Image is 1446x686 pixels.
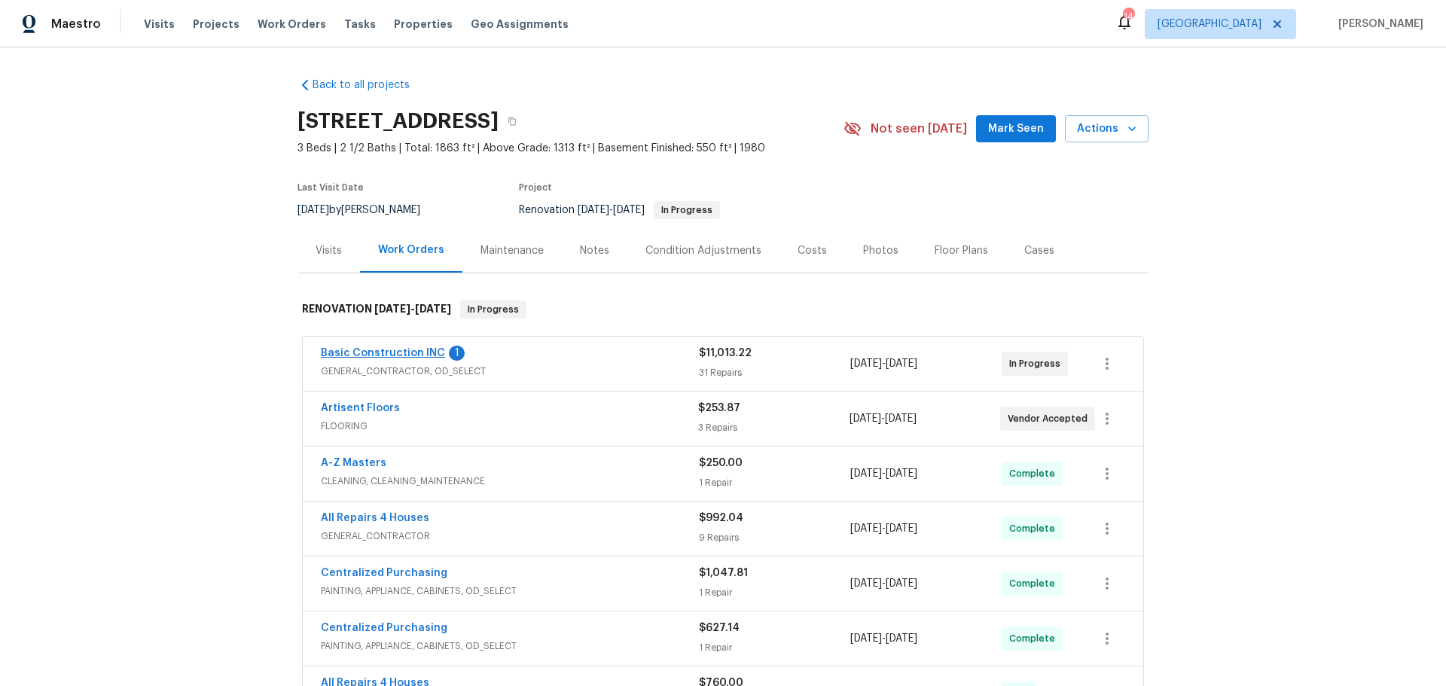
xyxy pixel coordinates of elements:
[988,120,1044,139] span: Mark Seen
[480,243,544,258] div: Maintenance
[645,243,761,258] div: Condition Adjustments
[655,206,718,215] span: In Progress
[321,513,429,523] a: All Repairs 4 Houses
[578,205,609,215] span: [DATE]
[321,403,400,413] a: Artisent Floors
[449,346,465,361] div: 1
[297,78,442,93] a: Back to all projects
[344,19,376,29] span: Tasks
[886,633,917,644] span: [DATE]
[51,17,101,32] span: Maestro
[321,348,445,358] a: Basic Construction INC
[374,303,410,314] span: [DATE]
[699,458,743,468] span: $250.00
[850,633,882,644] span: [DATE]
[699,475,850,490] div: 1 Repair
[1332,17,1423,32] span: [PERSON_NAME]
[144,17,175,32] span: Visits
[297,285,1149,334] div: RENOVATION [DATE]-[DATE]In Progress
[613,205,645,215] span: [DATE]
[699,513,743,523] span: $992.04
[850,466,917,481] span: -
[1123,9,1133,24] div: 14
[1158,17,1261,32] span: [GEOGRAPHIC_DATA]
[321,584,699,599] span: PAINTING, APPLIANCE, CABINETS, OD_SELECT
[699,623,740,633] span: $627.14
[321,458,386,468] a: A-Z Masters
[699,348,752,358] span: $11,013.22
[699,365,850,380] div: 31 Repairs
[1009,576,1061,591] span: Complete
[850,468,882,479] span: [DATE]
[850,521,917,536] span: -
[850,413,881,424] span: [DATE]
[321,364,699,379] span: GENERAL_CONTRACTOR, OD_SELECT
[863,243,898,258] div: Photos
[1077,120,1136,139] span: Actions
[886,523,917,534] span: [DATE]
[297,205,329,215] span: [DATE]
[850,411,917,426] span: -
[297,114,499,129] h2: [STREET_ADDRESS]
[499,108,526,135] button: Copy Address
[258,17,326,32] span: Work Orders
[1009,631,1061,646] span: Complete
[886,468,917,479] span: [DATE]
[519,205,720,215] span: Renovation
[850,631,917,646] span: -
[886,358,917,369] span: [DATE]
[1065,115,1149,143] button: Actions
[321,623,447,633] a: Centralized Purchasing
[321,568,447,578] a: Centralized Purchasing
[519,183,552,192] span: Project
[850,523,882,534] span: [DATE]
[886,578,917,589] span: [DATE]
[850,358,882,369] span: [DATE]
[850,576,917,591] span: -
[580,243,609,258] div: Notes
[1009,521,1061,536] span: Complete
[415,303,451,314] span: [DATE]
[297,141,843,156] span: 3 Beds | 2 1/2 Baths | Total: 1863 ft² | Above Grade: 1313 ft² | Basement Finished: 550 ft² | 1980
[976,115,1056,143] button: Mark Seen
[462,302,525,317] span: In Progress
[297,183,364,192] span: Last Visit Date
[871,121,967,136] span: Not seen [DATE]
[471,17,569,32] span: Geo Assignments
[374,303,451,314] span: -
[698,420,849,435] div: 3 Repairs
[578,205,645,215] span: -
[850,578,882,589] span: [DATE]
[699,585,850,600] div: 1 Repair
[885,413,917,424] span: [DATE]
[699,640,850,655] div: 1 Repair
[699,568,748,578] span: $1,047.81
[321,529,699,544] span: GENERAL_CONTRACTOR
[321,639,699,654] span: PAINTING, APPLIANCE, CABINETS, OD_SELECT
[316,243,342,258] div: Visits
[297,201,438,219] div: by [PERSON_NAME]
[321,474,699,489] span: CLEANING, CLEANING_MAINTENANCE
[798,243,827,258] div: Costs
[850,356,917,371] span: -
[699,530,850,545] div: 9 Repairs
[1024,243,1054,258] div: Cases
[935,243,988,258] div: Floor Plans
[193,17,239,32] span: Projects
[394,17,453,32] span: Properties
[1009,466,1061,481] span: Complete
[321,419,698,434] span: FLOORING
[1008,411,1094,426] span: Vendor Accepted
[698,403,740,413] span: $253.87
[302,300,451,319] h6: RENOVATION
[378,242,444,258] div: Work Orders
[1009,356,1066,371] span: In Progress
